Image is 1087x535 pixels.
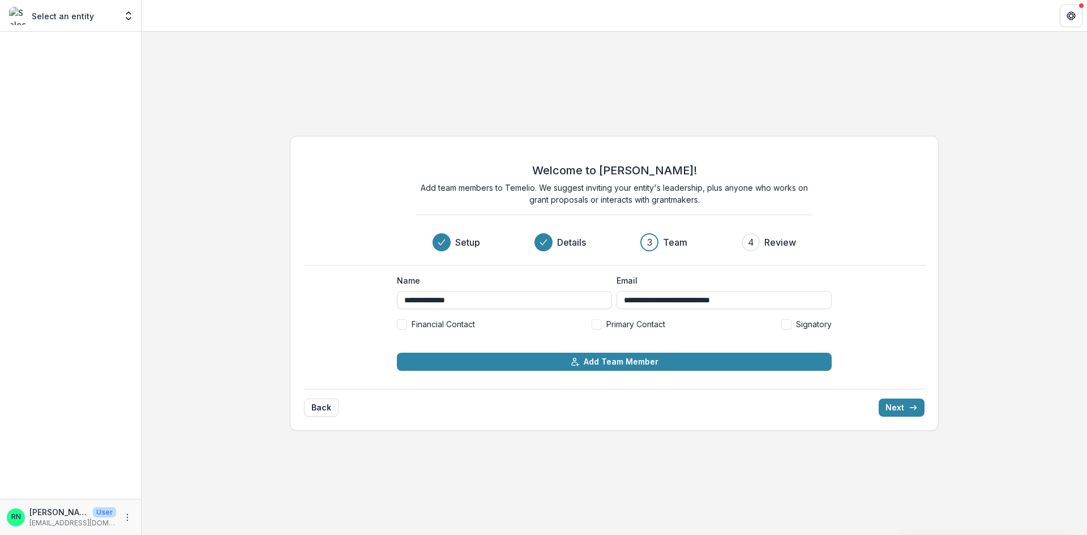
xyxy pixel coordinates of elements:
div: Progress [433,233,796,251]
button: Next [879,399,925,417]
p: Select an entity [32,10,94,22]
div: Rebecca Nassif [11,513,21,521]
h3: Details [557,236,586,249]
span: Primary Contact [606,318,665,330]
p: [PERSON_NAME] [29,506,88,518]
h2: Welcome to [PERSON_NAME]! [532,164,697,177]
button: Open entity switcher [121,5,136,27]
p: [EMAIL_ADDRESS][DOMAIN_NAME] [29,518,116,528]
h3: Review [764,236,796,249]
div: 3 [647,236,652,249]
h3: Team [663,236,687,249]
button: More [121,511,134,524]
span: Financial Contact [412,318,475,330]
label: Email [617,275,825,286]
h3: Setup [455,236,480,249]
img: Select an entity [9,7,27,25]
button: Add Team Member [397,353,832,371]
p: Add team members to Temelio. We suggest inviting your entity's leadership, plus anyone who works ... [416,182,812,206]
div: 4 [748,236,754,249]
button: Get Help [1060,5,1082,27]
span: Signatory [796,318,832,330]
button: Back [304,399,339,417]
p: User [93,507,116,517]
label: Name [397,275,605,286]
